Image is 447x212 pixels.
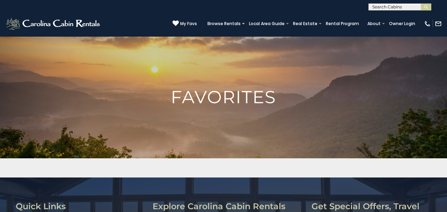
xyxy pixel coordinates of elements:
[322,19,362,29] a: Rental Program
[153,202,290,211] h3: Explore Carolina Cabin Rentals
[364,19,384,29] a: About
[180,21,197,27] span: My Favs
[173,20,197,27] a: My Favs
[204,19,244,29] a: Browse Rentals
[5,17,102,31] img: White-1-2.png
[246,19,288,29] a: Local Area Guide
[290,19,321,29] a: Real Estate
[424,20,431,27] img: phone-regular-white.png
[435,20,442,27] img: mail-regular-white.png
[16,202,147,211] h3: Quick Links
[386,19,419,29] a: Owner Login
